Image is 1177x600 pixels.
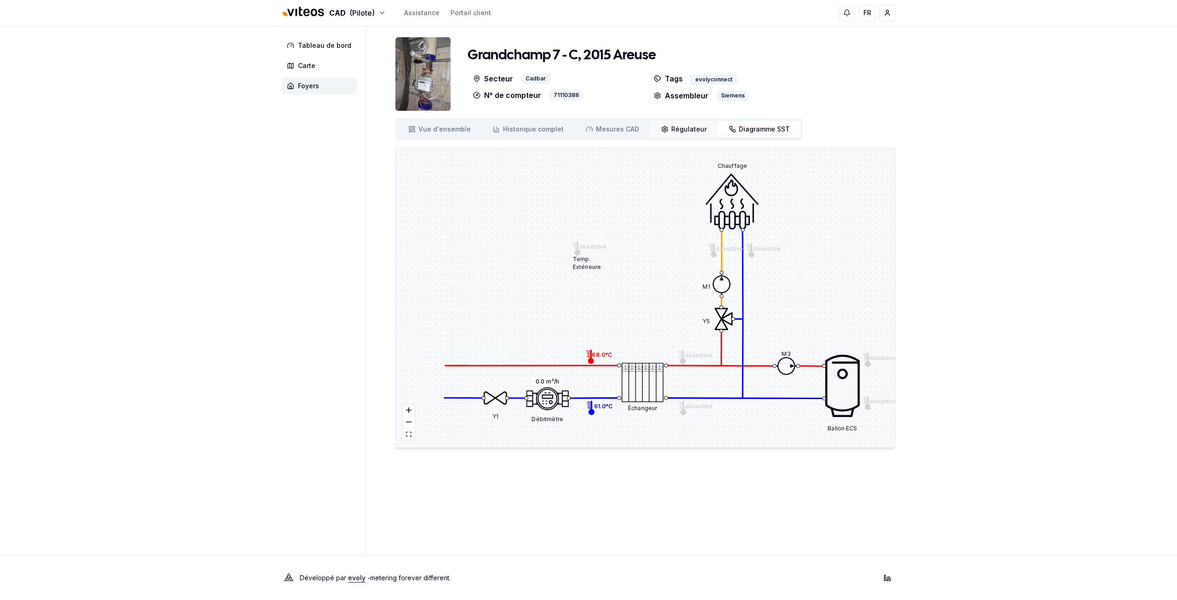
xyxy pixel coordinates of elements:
div: désactivé [679,401,688,416]
div: React Flow controls [403,405,415,440]
span: Carte [298,61,315,70]
span: Foyers [298,81,319,91]
a: evoly [348,574,366,582]
img: Viteos - CAD Logo [281,1,326,23]
p: Tags [654,73,683,85]
div: Échangeur [619,359,666,406]
span: Ballon ECS [828,425,857,432]
p: N° de compteur [473,90,541,101]
div: 68.0°C [586,349,595,364]
div: Y5 [709,307,733,331]
span: Régulateur [671,125,707,134]
button: fit view [403,429,415,440]
span: 61.0°C [594,402,613,409]
div: désactivé [863,353,872,367]
p: Assembleur [654,90,708,101]
p: Développé par - metering forever different . [300,571,451,584]
span: désactivé [753,245,780,252]
div: désactivé [709,243,718,258]
span: désactivé [685,403,713,410]
a: Mesures CAD [575,121,650,137]
button: zoom in [403,405,415,417]
span: Historique complet [503,125,564,134]
span: désactivé [869,354,897,361]
span: désactivé [579,243,606,250]
div: désactivé [863,395,872,410]
div: désactivé [678,349,687,364]
span: désactivé [715,245,743,252]
span: Mesures CAD [596,125,639,134]
a: Portail client [451,8,491,17]
a: Tableau de bord [281,37,360,54]
a: Historique complet [482,121,575,137]
span: Temp. Extérieure [573,256,601,271]
a: Régulateur [650,121,718,137]
span: Vue d'ensemble [418,125,471,134]
span: M3 [782,350,790,357]
h1: Grandchamp 7 - C, 2015 Areuse [468,47,656,64]
img: Evoly Logo [281,571,296,585]
button: CAD(Pilote) [281,3,386,23]
span: M1 [703,283,710,290]
a: Foyers [281,78,360,94]
div: Ballon ECS [824,354,861,422]
span: Y1 [492,412,498,419]
div: Siemens [716,90,750,101]
span: FR [863,8,871,17]
div: Y1 [484,386,507,410]
span: Débitmètre [531,416,563,423]
a: Vue d'ensemble [397,121,482,137]
span: désactivé [685,352,712,359]
g: Edge from hot-junction-1 to pump1 [721,366,773,366]
div: désactivé [747,243,756,258]
div: M3 [775,354,798,377]
button: FR [859,5,875,21]
p: Secteur [473,73,513,85]
span: CAD [329,7,346,18]
div: 0.0 m³/hDébitmètre [526,377,569,419]
button: zoom out [403,417,415,429]
a: Carte [281,57,360,74]
span: 0.0 m³/h [532,377,563,386]
span: Tableau de bord [298,41,351,50]
span: Échangeur [628,405,657,411]
a: Diagramme SST [718,121,801,137]
img: unit Image [395,37,451,111]
span: (Pilote) [349,7,375,18]
span: 68.0°C [592,351,612,358]
span: désactivé [869,398,897,405]
div: Temp. Extérieuredésactivé [573,241,582,256]
div: 71110388 [549,90,584,101]
div: evolyconnect [690,74,737,85]
span: Y5 [703,318,709,325]
div: M1 [710,273,733,296]
span: Diagramme SST [739,125,790,134]
div: Cadbar [520,73,551,85]
span: Chauffage [718,162,748,169]
div: Chauffage [704,173,761,230]
a: Assistance [404,8,440,17]
div: 61.0°C [587,400,596,415]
